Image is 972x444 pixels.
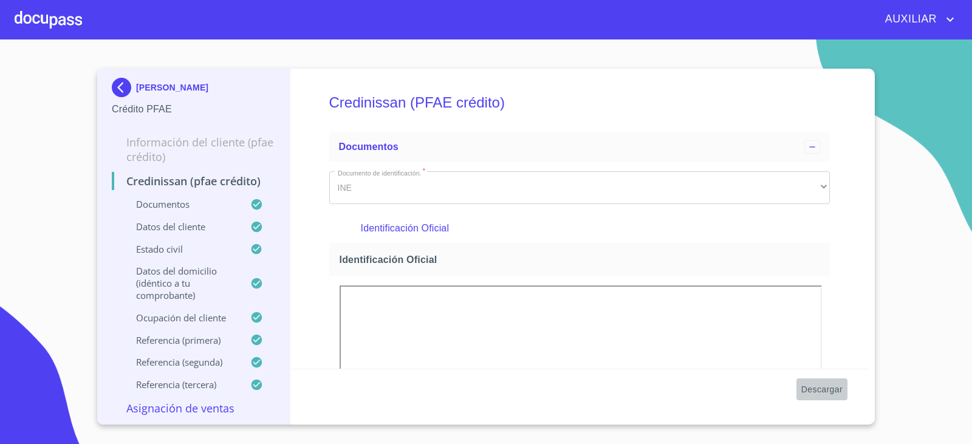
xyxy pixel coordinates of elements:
p: Referencia (tercera) [112,378,250,391]
p: Referencia (primera) [112,334,250,346]
p: Estado civil [112,243,250,255]
p: Información del cliente (PFAE crédito) [112,135,275,164]
span: Documentos [339,142,399,152]
button: account of current user [876,10,957,29]
div: [PERSON_NAME] [112,78,275,102]
p: Crédito PFAE [112,102,275,117]
span: Identificación Oficial [340,253,825,266]
div: Documentos [329,132,830,162]
p: Identificación Oficial [361,221,798,236]
button: Descargar [796,378,847,401]
h5: Credinissan (PFAE crédito) [329,78,830,128]
img: Docupass spot blue [112,78,136,97]
p: Ocupación del Cliente [112,312,250,324]
p: Datos del domicilio (idéntico a tu comprobante) [112,265,250,301]
p: Documentos [112,198,250,210]
p: Asignación de Ventas [112,401,275,415]
p: Credinissan (PFAE crédito) [112,174,275,188]
div: INE [329,171,830,204]
p: Datos del cliente [112,220,250,233]
p: [PERSON_NAME] [136,83,208,92]
span: Descargar [801,382,843,397]
span: AUXILIAR [876,10,943,29]
p: Referencia (segunda) [112,356,250,368]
